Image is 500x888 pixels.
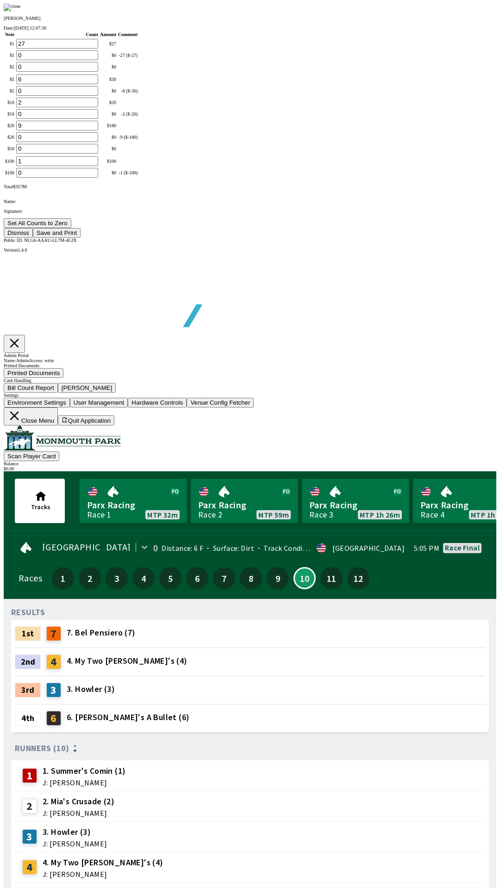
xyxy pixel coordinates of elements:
img: venue logo [4,425,121,450]
div: 3 [22,829,37,844]
div: Date: [4,25,496,31]
div: $ 0 [100,53,116,58]
span: Distance: 6 F [162,543,203,553]
div: $ 0 [100,88,116,93]
td: $ 10 [5,97,15,108]
div: Version 1.4.0 [4,247,496,253]
th: Count [16,31,99,37]
div: Cash Handling [4,378,496,383]
p: Signature: [4,209,496,214]
div: -1 ($-100) [118,170,137,175]
span: Parx Racing [309,499,402,511]
button: Quit Application [58,415,114,425]
button: Venue Config Fetcher [187,398,254,407]
button: Printed Documents [4,368,63,378]
div: -27 ($-27) [118,53,137,58]
div: $ 20 [100,100,116,105]
div: 3rd [15,683,41,697]
span: 5:05 PM [414,544,439,552]
span: [DATE] 12:07:36 [14,25,46,31]
button: Dismiss [4,228,33,238]
span: 6. [PERSON_NAME]'s A Bullet (6) [67,711,189,723]
div: 4th [15,711,41,726]
span: MTP 1h 26m [360,511,400,518]
div: -6 ($-30) [118,88,137,93]
div: -9 ($-180) [118,135,137,140]
span: J: [PERSON_NAME] [43,870,163,878]
button: 2 [79,567,101,589]
div: 4 [22,860,37,875]
span: 5 [162,575,179,581]
button: Save and Print [33,228,81,238]
span: Surface: Dirt [203,543,254,553]
td: $ 5 [5,74,15,85]
a: Parx RacingRace 3MTP 1h 26m [302,479,409,523]
a: Parx RacingRace 2MTP 59m [191,479,298,523]
span: 2. Mia's Crusade (2) [43,795,114,808]
span: 6 [188,575,206,581]
button: Bill Count Report [4,383,58,393]
button: Scan Player Card [4,451,59,461]
div: Race 4 [420,511,444,518]
div: Runners (10) [15,744,485,753]
div: $ 0 [100,64,116,69]
div: 7 [46,626,61,641]
td: $ 2 [5,62,15,72]
div: 1st [15,626,41,641]
th: Comment [118,31,138,37]
button: Tracks [15,479,65,523]
div: [GEOGRAPHIC_DATA] [332,544,405,552]
span: Parx Racing [198,499,291,511]
button: 8 [240,567,262,589]
td: $ 10 [5,109,15,119]
div: $ 0 [100,170,116,175]
td: $ 20 [5,132,15,142]
div: 6 [46,711,61,726]
td: $ 1 [5,38,15,49]
span: 4 [135,575,152,581]
div: 2nd [15,654,41,669]
button: Hardware Controls [128,398,187,407]
button: User Management [70,398,128,407]
span: 3. Howler (3) [43,826,107,838]
span: Runners (10) [15,745,69,752]
span: 3. Howler (3) [67,683,115,695]
button: Set All Counts to Zero [4,218,71,228]
td: $ 5 [5,86,15,96]
div: Races [19,574,42,582]
div: $ 30 [100,77,116,82]
div: $ 0 [100,111,116,117]
span: [GEOGRAPHIC_DATA] [42,543,131,551]
span: J: [PERSON_NAME] [43,840,107,847]
span: 7 [215,575,233,581]
div: Race final [445,544,480,551]
span: 9 [269,575,287,581]
td: $ 100 [5,156,15,166]
span: Tracks [31,503,50,511]
span: $ 357 [13,184,22,189]
div: Total [4,184,496,189]
div: RESULTS [11,609,45,616]
button: 11 [320,567,343,589]
span: 7. Bel Pensiero (7) [67,627,136,639]
span: 11 [323,575,340,581]
button: 9 [267,567,289,589]
div: Race 3 [309,511,333,518]
button: 6 [186,567,208,589]
div: $ 0 [100,135,116,140]
p: Name: [4,199,496,204]
td: $ 100 [5,167,15,178]
div: $ 0.00 [4,466,496,471]
span: NLG6-AAAU-LL7M-4GJX [24,238,77,243]
span: Track Condition: Firm [254,543,336,553]
th: Amount [100,31,117,37]
span: 4. My Two [PERSON_NAME]'s (4) [67,655,187,667]
div: Balance [4,461,496,466]
span: 3 [108,575,125,581]
span: J: [PERSON_NAME] [43,809,114,817]
span: 10 [297,576,312,580]
span: 2 [81,575,99,581]
button: Close Menu [4,407,58,425]
button: Environment Settings [4,398,70,407]
td: $ 1 [5,50,15,61]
